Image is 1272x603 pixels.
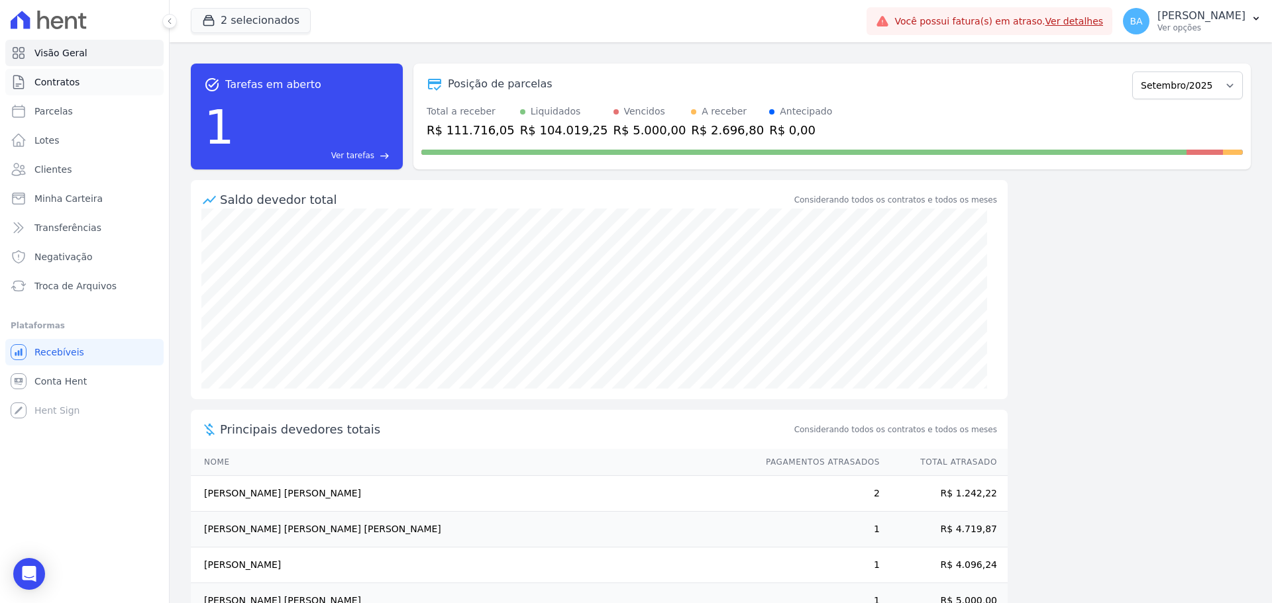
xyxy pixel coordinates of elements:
[794,194,997,206] div: Considerando todos os contratos e todos os meses
[34,346,84,359] span: Recebíveis
[880,512,1008,547] td: R$ 4.719,87
[5,273,164,299] a: Troca de Arquivos
[191,512,753,547] td: [PERSON_NAME] [PERSON_NAME] [PERSON_NAME]
[34,105,73,118] span: Parcelas
[1112,3,1272,40] button: BA [PERSON_NAME] Ver opções
[34,375,87,388] span: Conta Hent
[34,192,103,205] span: Minha Carteira
[191,476,753,512] td: [PERSON_NAME] [PERSON_NAME]
[191,8,311,33] button: 2 selecionados
[5,127,164,154] a: Lotes
[794,424,997,436] span: Considerando todos os contratos e todos os meses
[5,40,164,66] a: Visão Geral
[331,150,374,162] span: Ver tarefas
[191,547,753,583] td: [PERSON_NAME]
[427,121,515,139] div: R$ 111.716,05
[1045,16,1104,26] a: Ver detalhes
[5,69,164,95] a: Contratos
[427,105,515,118] div: Total a receber
[1157,23,1245,33] p: Ver opções
[753,476,880,512] td: 2
[11,318,158,334] div: Plataformas
[5,98,164,124] a: Parcelas
[780,105,832,118] div: Antecipado
[753,449,880,476] th: Pagamentos Atrasados
[5,368,164,394] a: Conta Hent
[5,339,164,365] a: Recebíveis
[5,156,164,183] a: Clientes
[702,105,747,118] div: A receber
[894,15,1103,28] span: Você possui fatura(s) em atraso.
[880,449,1008,476] th: Total Atrasado
[34,250,93,263] span: Negativação
[204,93,235,162] div: 1
[34,221,101,234] span: Transferências
[624,105,665,118] div: Vencidos
[5,214,164,241] a: Transferências
[880,476,1008,512] td: R$ 1.242,22
[34,134,60,147] span: Lotes
[613,121,686,139] div: R$ 5.000,00
[448,76,553,92] div: Posição de parcelas
[520,121,608,139] div: R$ 104.019,25
[380,151,390,161] span: east
[220,191,792,209] div: Saldo devedor total
[204,77,220,93] span: task_alt
[225,77,321,93] span: Tarefas em aberto
[34,46,87,60] span: Visão Geral
[220,420,792,438] span: Principais devedores totais
[13,558,45,590] div: Open Intercom Messenger
[691,121,764,139] div: R$ 2.696,80
[753,512,880,547] td: 1
[1157,9,1245,23] p: [PERSON_NAME]
[34,163,72,176] span: Clientes
[191,449,753,476] th: Nome
[5,185,164,212] a: Minha Carteira
[240,150,390,162] a: Ver tarefas east
[531,105,581,118] div: Liquidados
[5,244,164,270] a: Negativação
[753,547,880,583] td: 1
[34,279,117,293] span: Troca de Arquivos
[34,75,79,89] span: Contratos
[1130,17,1143,26] span: BA
[880,547,1008,583] td: R$ 4.096,24
[769,121,832,139] div: R$ 0,00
